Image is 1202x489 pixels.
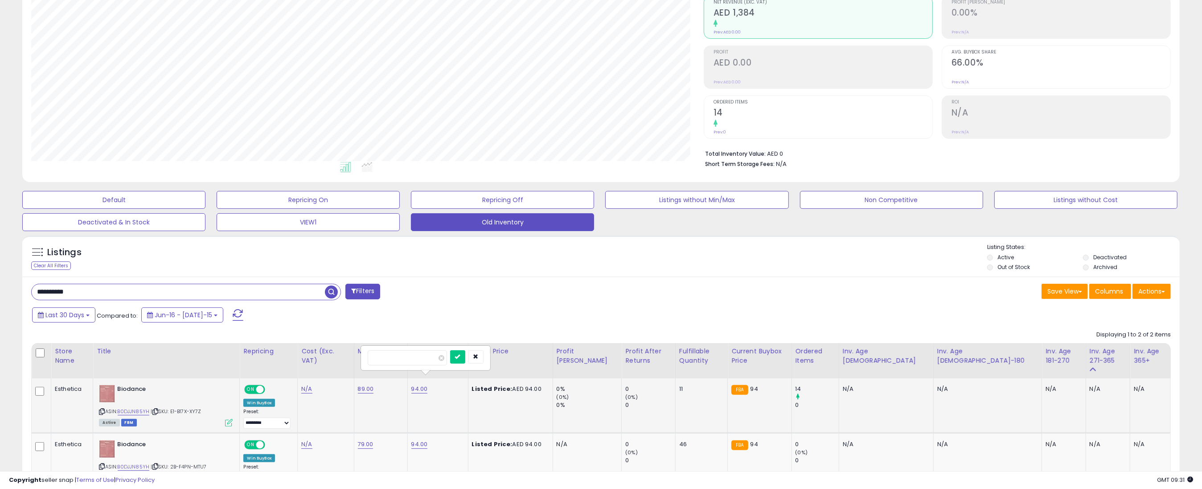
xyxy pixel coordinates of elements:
a: 94.00 [411,440,428,449]
img: 31saNaZ8uoL._SL40_.jpg [99,440,115,458]
div: Inv. Age [DEMOGRAPHIC_DATA]-180 [937,347,1038,365]
span: Columns [1095,287,1123,296]
div: N/A [937,385,1035,393]
b: Biodance [117,440,226,451]
h5: Listings [47,246,82,259]
div: 0 [796,401,839,409]
div: N/A [557,440,615,448]
li: AED 0 [705,148,1164,158]
a: 89.00 [358,385,374,394]
button: Save View [1042,284,1088,299]
div: Inv. Age 271-365 [1090,347,1127,365]
div: Inv. Age [DEMOGRAPHIC_DATA] [843,347,930,365]
div: N/A [1134,440,1164,448]
button: Non Competitive [800,191,983,209]
div: Listed Price [472,347,549,356]
button: Filters [345,284,380,299]
h2: AED 0.00 [714,58,932,70]
div: seller snap | | [9,476,155,485]
div: 0 [796,456,839,464]
button: Actions [1132,284,1171,299]
span: Compared to: [97,311,138,320]
a: N/A [301,440,312,449]
small: Prev: N/A [952,29,969,35]
span: Avg. Buybox Share [952,50,1170,55]
div: Inv. Age 181-270 [1046,347,1082,365]
div: 0 [625,401,675,409]
h2: AED 1,384 [714,8,932,20]
button: Default [22,191,205,209]
small: Prev: N/A [952,79,969,85]
span: OFF [264,386,278,394]
div: N/A [1134,385,1164,393]
b: Total Inventory Value: [705,150,766,157]
div: 0 [796,440,839,448]
p: Listing States: [987,243,1180,252]
div: 0% [557,401,622,409]
div: N/A [1046,385,1079,393]
div: 0 [625,385,675,393]
div: 0 [625,456,675,464]
span: OFF [264,441,278,448]
button: Repricing Off [411,191,594,209]
h2: N/A [952,108,1170,120]
a: Terms of Use [76,476,114,484]
div: N/A [1090,385,1124,393]
div: 46 [679,440,721,448]
button: Old Inventory [411,213,594,231]
b: Short Term Storage Fees: [705,160,775,168]
button: Repricing On [217,191,400,209]
div: N/A [843,385,927,393]
div: Preset: [243,409,291,429]
div: Current Buybox Price [731,347,788,365]
h2: 14 [714,108,932,120]
div: N/A [843,440,927,448]
small: Prev: 0 [714,129,726,135]
a: 79.00 [358,440,373,449]
span: 94 [751,440,758,448]
small: (0%) [796,449,808,456]
div: AED 94.00 [472,385,546,393]
b: Listed Price: [472,440,513,448]
label: Deactivated [1093,253,1127,261]
a: B0DJJN85YH [118,408,150,415]
button: Last 30 Days [32,307,95,323]
button: Deactivated & In Stock [22,213,205,231]
b: Listed Price: [472,385,513,393]
div: Repricing [243,347,294,356]
span: 2025-08-17 09:31 GMT [1157,476,1193,484]
span: ON [246,386,257,394]
div: AED 94.00 [472,440,546,448]
a: N/A [301,385,312,394]
span: Ordered Items [714,100,932,105]
small: Prev: AED 0.00 [714,29,741,35]
button: Listings without Cost [994,191,1177,209]
button: Jun-16 - [DATE]-15 [141,307,223,323]
div: N/A [1046,440,1079,448]
div: Title [97,347,236,356]
small: Prev: AED 0.00 [714,79,741,85]
span: Profit [714,50,932,55]
div: Profit After Returns [625,347,672,365]
label: Active [998,253,1014,261]
div: Cost (Exc. VAT) [301,347,350,365]
small: (0%) [625,449,638,456]
div: N/A [1090,440,1124,448]
div: 14 [796,385,839,393]
div: 0% [557,385,622,393]
div: Min Price [358,347,404,356]
button: VIEW1 [217,213,400,231]
span: ON [246,441,257,448]
h2: 66.00% [952,58,1170,70]
div: ASIN: [99,440,233,481]
span: All listings currently available for purchase on Amazon [99,419,119,427]
h2: 0.00% [952,8,1170,20]
img: 31saNaZ8uoL._SL40_.jpg [99,385,115,403]
div: N/A [937,440,1035,448]
small: Prev: N/A [952,129,969,135]
span: Last 30 Days [45,311,84,319]
strong: Copyright [9,476,41,484]
a: 94.00 [411,385,428,394]
span: FBM [121,419,137,427]
span: ROI [952,100,1170,105]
